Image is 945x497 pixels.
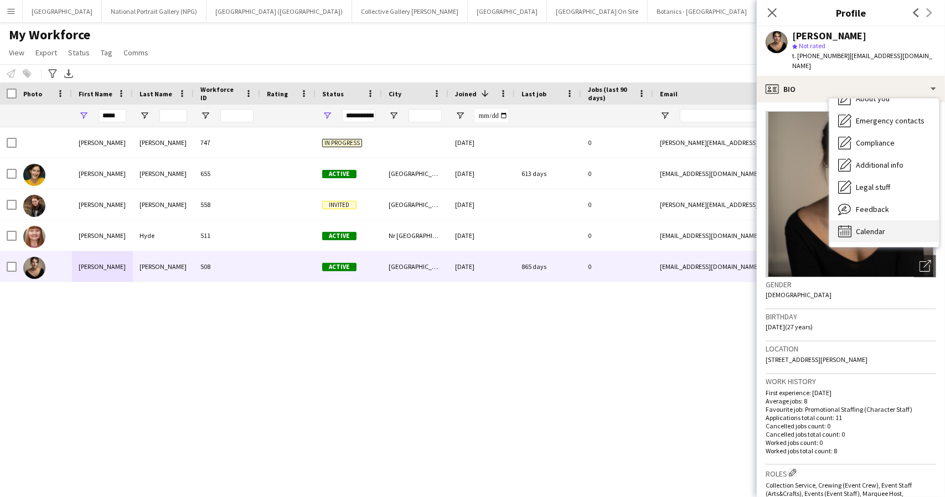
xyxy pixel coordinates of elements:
input: Email Filter Input [680,109,868,122]
div: [EMAIL_ADDRESS][DOMAIN_NAME] [653,220,875,251]
p: Average jobs: 8 [766,397,936,405]
h3: Birthday [766,312,936,322]
span: My Workforce [9,27,90,43]
div: Compliance [829,132,939,154]
div: [DATE] [448,127,515,158]
div: 511 [194,220,260,251]
div: Calendar [829,220,939,242]
a: Export [31,45,61,60]
span: In progress [322,139,362,147]
div: [DATE] [448,189,515,220]
span: Emergency contacts [856,116,925,126]
span: Active [322,232,357,240]
app-action-btn: Export XLSX [62,67,75,80]
span: First Name [79,90,112,98]
div: [GEOGRAPHIC_DATA] [382,158,448,189]
div: 0 [581,189,653,220]
div: Hyde [133,220,194,251]
img: Laura Finnemore [23,257,45,279]
div: [PERSON_NAME][EMAIL_ADDRESS][DOMAIN_NAME] [653,127,875,158]
span: Rating [267,90,288,98]
span: Not rated [799,42,825,50]
input: City Filter Input [409,109,442,122]
span: Active [322,170,357,178]
span: Active [322,263,357,271]
app-action-btn: Advanced filters [46,67,59,80]
button: Open Filter Menu [200,111,210,121]
span: Status [322,90,344,98]
a: Comms [119,45,153,60]
div: [DATE] [448,158,515,189]
p: Cancelled jobs total count: 0 [766,430,936,438]
button: Botanics - [GEOGRAPHIC_DATA] [648,1,756,22]
button: Open Filter Menu [79,111,89,121]
div: Open photos pop-in [914,255,936,277]
p: Worked jobs count: 0 [766,438,936,447]
span: Export [35,48,57,58]
button: Open Filter Menu [389,111,399,121]
span: Status [68,48,90,58]
div: [PERSON_NAME] [792,31,866,41]
div: [PERSON_NAME] [72,220,133,251]
span: About you [856,94,890,103]
p: First experience: [DATE] [766,389,936,397]
img: Crew avatar or photo [766,111,936,277]
div: Feedback [829,198,939,220]
h3: Location [766,344,936,354]
div: [PERSON_NAME] [72,251,133,282]
h3: Roles [766,467,936,479]
button: National Portrait Gallery (NPG) [102,1,206,22]
div: 747 [194,127,260,158]
input: Workforce ID Filter Input [220,109,254,122]
img: Laura Milton [23,195,45,217]
span: Calendar [856,226,885,236]
span: Last Name [140,90,172,98]
span: [STREET_ADDRESS][PERSON_NAME] [766,355,867,364]
div: Bio [757,76,945,102]
div: [PERSON_NAME] [133,158,194,189]
a: Tag [96,45,117,60]
span: Invited [322,201,357,209]
button: Open Filter Menu [660,111,670,121]
button: [GEOGRAPHIC_DATA] On Site [547,1,648,22]
div: [PERSON_NAME] [72,189,133,220]
a: Status [64,45,94,60]
div: 558 [194,189,260,220]
img: Laura Sophie Helbig [23,164,45,186]
span: Legal stuff [856,182,890,192]
div: [EMAIL_ADDRESS][DOMAIN_NAME] [653,251,875,282]
div: 655 [194,158,260,189]
div: [DATE] [448,220,515,251]
span: Feedback [856,204,889,214]
span: Tag [101,48,112,58]
span: Email [660,90,678,98]
div: [PERSON_NAME][EMAIL_ADDRESS][PERSON_NAME][DOMAIN_NAME] [653,189,875,220]
div: [EMAIL_ADDRESS][DOMAIN_NAME] [653,158,875,189]
span: City [389,90,401,98]
span: Workforce ID [200,85,240,102]
div: 613 days [515,158,581,189]
span: [DATE] (27 years) [766,323,813,331]
div: 508 [194,251,260,282]
span: Jobs (last 90 days) [588,85,633,102]
input: Joined Filter Input [475,109,508,122]
button: [GEOGRAPHIC_DATA] ([GEOGRAPHIC_DATA]) [206,1,352,22]
h3: Profile [757,6,945,20]
p: Favourite job: Promotional Staffing (Character Staff) [766,405,936,413]
input: Last Name Filter Input [159,109,187,122]
a: View [4,45,29,60]
div: [DATE] [448,251,515,282]
h3: Gender [766,279,936,289]
div: [PERSON_NAME] [133,189,194,220]
span: Comms [123,48,148,58]
button: Open Filter Menu [455,111,465,121]
div: Additional info [829,154,939,176]
span: Joined [455,90,477,98]
button: Open Filter Menu [322,111,332,121]
span: View [9,48,24,58]
span: Photo [23,90,42,98]
h3: Work history [766,376,936,386]
div: [GEOGRAPHIC_DATA] [382,251,448,282]
span: [DEMOGRAPHIC_DATA] [766,291,832,299]
div: Legal stuff [829,176,939,198]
